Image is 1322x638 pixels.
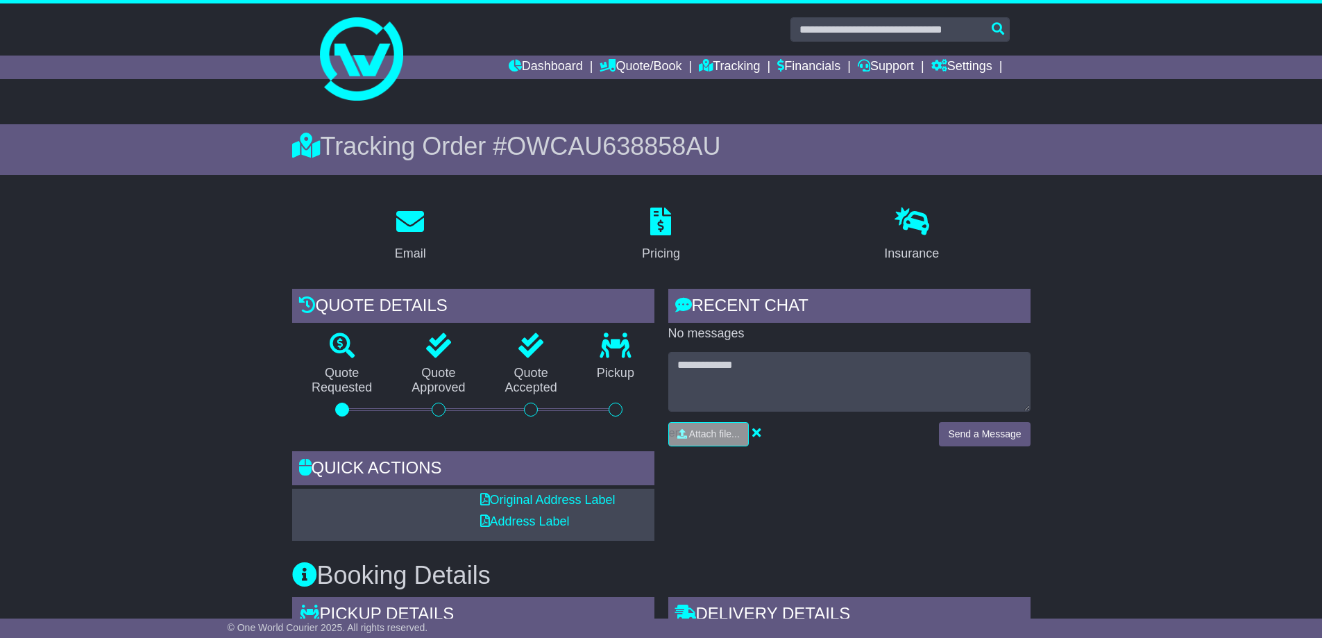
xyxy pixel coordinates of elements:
h3: Booking Details [292,562,1031,589]
a: Address Label [480,514,570,528]
div: RECENT CHAT [668,289,1031,326]
a: Financials [777,56,840,79]
div: Tracking Order # [292,131,1031,161]
a: Email [386,203,435,268]
a: Settings [931,56,992,79]
a: Dashboard [509,56,583,79]
div: Pickup Details [292,597,654,635]
p: Pickup [577,366,654,381]
a: Support [858,56,914,79]
div: Insurance [884,244,939,263]
div: Pricing [642,244,680,263]
button: Send a Message [939,422,1030,446]
span: © One World Courier 2025. All rights reserved. [228,622,428,633]
span: OWCAU638858AU [507,132,720,160]
div: Quote Details [292,289,654,326]
a: Pricing [633,203,689,268]
a: Quote/Book [600,56,681,79]
p: Quote Approved [392,366,485,396]
p: Quote Accepted [485,366,577,396]
p: Quote Requested [292,366,392,396]
a: Tracking [699,56,760,79]
a: Insurance [875,203,948,268]
div: Quick Actions [292,451,654,489]
div: Email [395,244,426,263]
div: Delivery Details [668,597,1031,635]
a: Original Address Label [480,493,616,507]
p: No messages [668,326,1031,342]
